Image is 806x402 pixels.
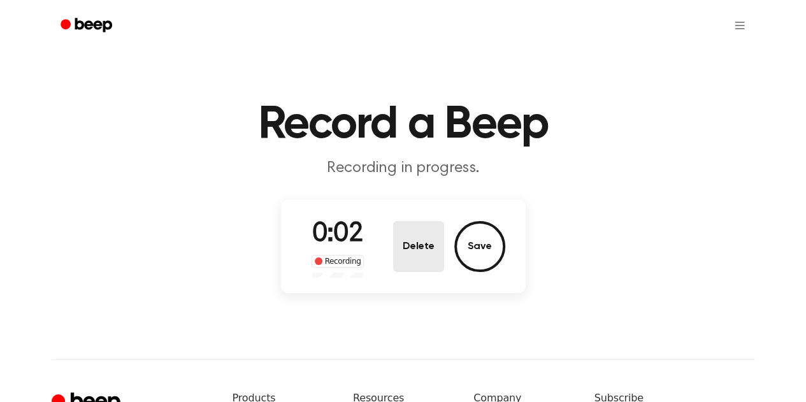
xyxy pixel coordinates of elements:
[724,10,755,41] button: Open menu
[52,13,124,38] a: Beep
[312,255,364,268] div: Recording
[454,221,505,272] button: Save Audio Record
[77,102,730,148] h1: Record a Beep
[312,221,363,248] span: 0:02
[159,158,648,179] p: Recording in progress.
[393,221,444,272] button: Delete Audio Record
